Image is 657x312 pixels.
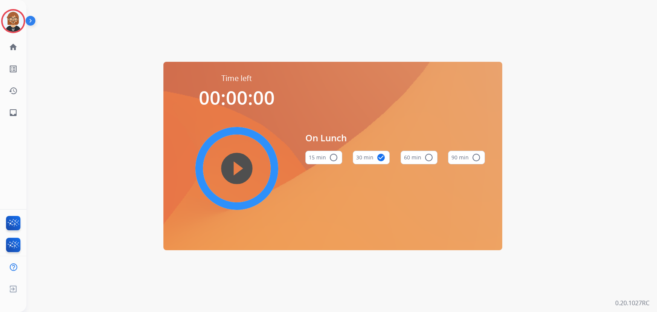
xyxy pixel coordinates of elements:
[199,85,275,110] span: 00:00:00
[305,131,485,145] span: On Lunch
[9,108,18,117] mat-icon: inbox
[448,151,485,164] button: 90 min
[9,86,18,95] mat-icon: history
[9,43,18,52] mat-icon: home
[9,64,18,73] mat-icon: list_alt
[615,298,649,307] p: 0.20.1027RC
[305,151,342,164] button: 15 min
[329,153,338,162] mat-icon: radio_button_unchecked
[3,11,24,32] img: avatar
[232,164,241,173] mat-icon: play_circle_filled
[377,153,386,162] mat-icon: check_circle
[221,73,252,84] span: Time left
[472,153,481,162] mat-icon: radio_button_unchecked
[401,151,437,164] button: 60 min
[424,153,433,162] mat-icon: radio_button_unchecked
[353,151,390,164] button: 30 min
